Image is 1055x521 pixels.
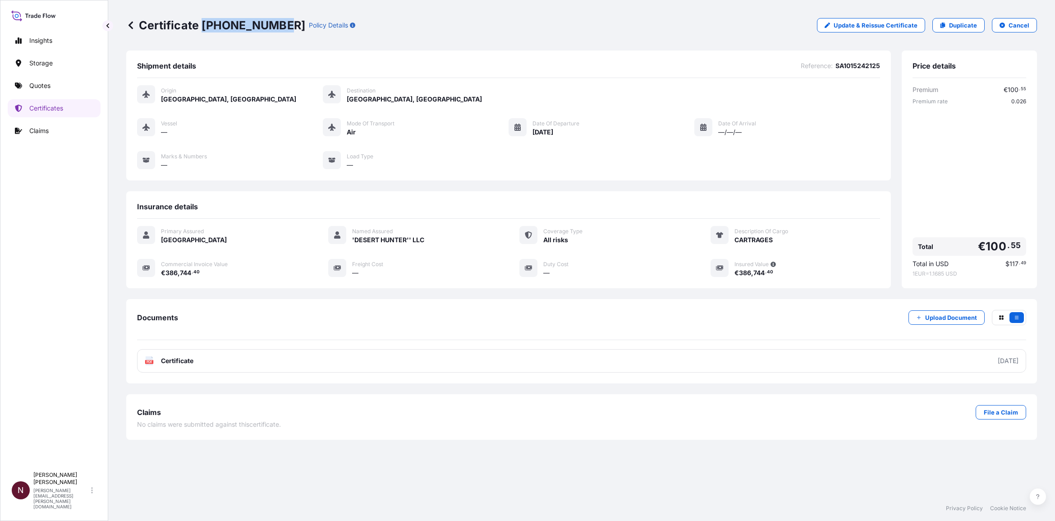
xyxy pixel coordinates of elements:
span: . [1007,243,1010,248]
span: 1 EUR = 1.1685 USD [913,270,1026,277]
p: Claims [29,126,49,135]
span: Total in USD [913,259,949,268]
span: € [161,270,165,276]
span: Insurance details [137,202,198,211]
a: Quotes [8,77,101,95]
span: N [18,486,24,495]
a: Certificates [8,99,101,117]
span: No claims were submitted against this certificate . [137,420,281,429]
span: Destination [347,87,376,94]
a: Claims [8,122,101,140]
span: Date of Departure [532,120,579,127]
span: 744 [753,270,765,276]
span: Price details [913,61,956,70]
p: Certificates [29,104,63,113]
a: Insights [8,32,101,50]
span: Shipment details [137,61,196,70]
span: Claims [137,408,161,417]
span: Commercial Invoice Value [161,261,228,268]
span: Insured Value [734,261,769,268]
span: SA1015242125 [835,61,880,70]
span: Premium [913,85,938,94]
span: [DATE] [532,128,553,137]
span: € [734,270,739,276]
span: Duty Cost [543,261,569,268]
span: — [347,161,353,170]
span: , [751,270,753,276]
p: Upload Document [925,313,977,322]
span: —/—/— [718,128,742,137]
a: Duplicate [932,18,985,32]
p: [PERSON_NAME] [PERSON_NAME] [33,471,89,486]
span: 0.026 [1011,98,1026,105]
span: — [543,268,550,277]
span: Air [347,128,356,137]
p: Update & Reissue Certificate [834,21,917,30]
text: PDF [147,360,152,364]
a: Cookie Notice [990,505,1026,512]
span: 386 [739,270,751,276]
span: Coverage Type [543,228,583,235]
span: Reference : [801,61,833,70]
span: Premium rate [913,98,948,105]
p: Cancel [1009,21,1029,30]
span: — [161,161,167,170]
span: 100 [1008,87,1018,93]
span: [GEOGRAPHIC_DATA], [GEOGRAPHIC_DATA] [161,95,296,104]
span: Freight Cost [352,261,383,268]
span: — [161,128,167,137]
p: Policy Details [309,21,348,30]
p: Storage [29,59,53,68]
span: Load Type [347,153,373,160]
span: . [1019,88,1020,91]
span: Named Assured [352,228,393,235]
span: 55 [1021,88,1026,91]
span: 386 [165,270,178,276]
a: PDFCertificate[DATE] [137,349,1026,373]
span: [GEOGRAPHIC_DATA], [GEOGRAPHIC_DATA] [347,95,482,104]
span: . [1019,262,1020,265]
button: Cancel [992,18,1037,32]
span: [GEOGRAPHIC_DATA] [161,235,227,244]
span: . [765,271,766,274]
span: Marks & Numbers [161,153,207,160]
span: 55 [1011,243,1021,248]
span: Mode of Transport [347,120,394,127]
span: Date of Arrival [718,120,756,127]
p: [PERSON_NAME][EMAIL_ADDRESS][PERSON_NAME][DOMAIN_NAME] [33,488,89,509]
span: Documents [137,313,178,322]
a: Privacy Policy [946,505,983,512]
span: € [1004,87,1008,93]
span: Certificate [161,356,193,365]
p: File a Claim [984,408,1018,417]
span: 100 [986,241,1006,252]
span: 117 [1009,261,1018,267]
span: 49 [1021,262,1026,265]
p: Duplicate [949,21,977,30]
span: $ [1005,261,1009,267]
a: File a Claim [976,405,1026,420]
span: 744 [180,270,191,276]
p: Insights [29,36,52,45]
span: 40 [193,271,200,274]
span: Primary Assured [161,228,204,235]
span: Description Of Cargo [734,228,788,235]
span: Origin [161,87,176,94]
span: — [352,268,358,277]
span: All risks [543,235,568,244]
span: € [978,241,986,252]
a: Update & Reissue Certificate [817,18,925,32]
span: Total [918,242,933,251]
span: . [192,271,193,274]
span: Vessel [161,120,177,127]
button: Upload Document [908,310,985,325]
span: 40 [767,271,773,274]
div: [DATE] [998,356,1018,365]
p: Certificate [PHONE_NUMBER] [126,18,305,32]
p: Quotes [29,81,50,90]
span: 'DESERT HUNTER'' LLC [352,235,424,244]
span: CARTRAGES [734,235,773,244]
span: , [178,270,180,276]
